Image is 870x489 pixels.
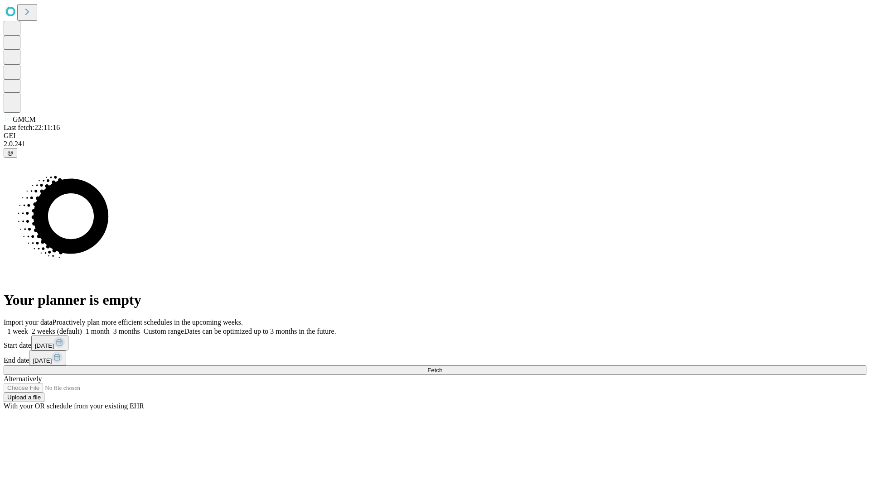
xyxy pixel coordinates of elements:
[4,402,144,410] span: With your OR schedule from your existing EHR
[4,140,866,148] div: 2.0.241
[31,336,68,350] button: [DATE]
[32,327,82,335] span: 2 weeks (default)
[4,148,17,158] button: @
[184,327,336,335] span: Dates can be optimized up to 3 months in the future.
[35,342,54,349] span: [DATE]
[7,149,14,156] span: @
[4,375,42,383] span: Alternatively
[4,350,866,365] div: End date
[4,132,866,140] div: GEI
[4,365,866,375] button: Fetch
[4,318,53,326] span: Import your data
[53,318,243,326] span: Proactively plan more efficient schedules in the upcoming weeks.
[427,367,442,374] span: Fetch
[86,327,110,335] span: 1 month
[4,336,866,350] div: Start date
[4,393,44,402] button: Upload a file
[7,327,28,335] span: 1 week
[4,124,60,131] span: Last fetch: 22:11:16
[33,357,52,364] span: [DATE]
[144,327,184,335] span: Custom range
[4,292,866,308] h1: Your planner is empty
[29,350,66,365] button: [DATE]
[113,327,140,335] span: 3 months
[13,115,36,123] span: GMCM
